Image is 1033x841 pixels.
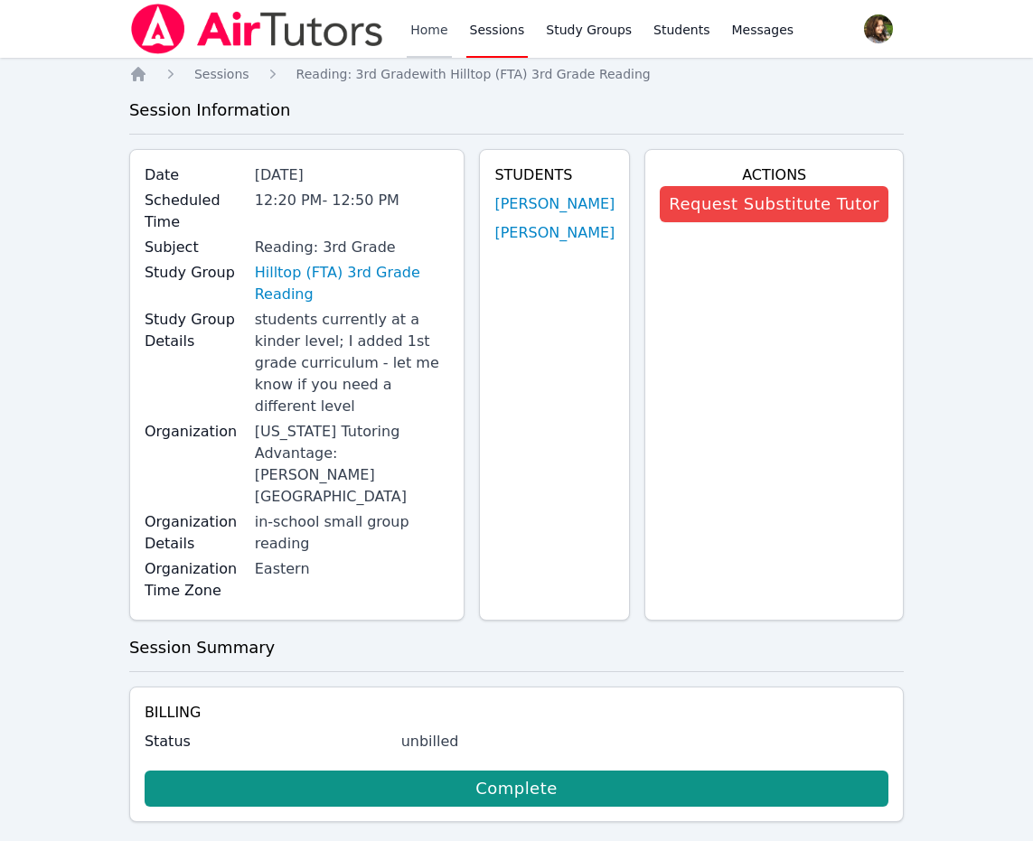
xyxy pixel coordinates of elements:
[255,237,450,258] div: Reading: 3rd Grade
[296,67,651,81] span: Reading: 3rd Grade with Hilltop (FTA) 3rd Grade Reading
[145,771,888,807] a: Complete
[145,558,244,602] label: Organization Time Zone
[145,164,244,186] label: Date
[194,67,249,81] span: Sessions
[401,731,889,752] div: unbilled
[296,65,651,83] a: Reading: 3rd Gradewith Hilltop (FTA) 3rd Grade Reading
[194,65,249,83] a: Sessions
[145,237,244,258] label: Subject
[129,635,904,660] h3: Session Summary
[145,190,244,233] label: Scheduled Time
[255,262,450,305] a: Hilltop (FTA) 3rd Grade Reading
[660,164,888,186] h4: Actions
[255,511,450,555] div: in-school small group reading
[494,222,615,244] a: [PERSON_NAME]
[145,702,888,724] h4: Billing
[255,190,450,211] div: 12:20 PM - 12:50 PM
[732,21,794,39] span: Messages
[145,309,244,352] label: Study Group Details
[145,262,244,284] label: Study Group
[255,309,450,417] div: students currently at a kinder level; I added 1st grade curriculum - let me know if you need a di...
[255,164,450,186] div: [DATE]
[145,511,244,555] label: Organization Details
[129,65,904,83] nav: Breadcrumb
[494,193,615,215] a: [PERSON_NAME]
[255,421,450,508] div: [US_STATE] Tutoring Advantage: [PERSON_NAME][GEOGRAPHIC_DATA]
[145,731,390,752] label: Status
[145,421,244,443] label: Organization
[494,164,615,186] h4: Students
[660,186,888,222] button: Request Substitute Tutor
[255,558,450,580] div: Eastern
[129,4,385,54] img: Air Tutors
[129,98,904,123] h3: Session Information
